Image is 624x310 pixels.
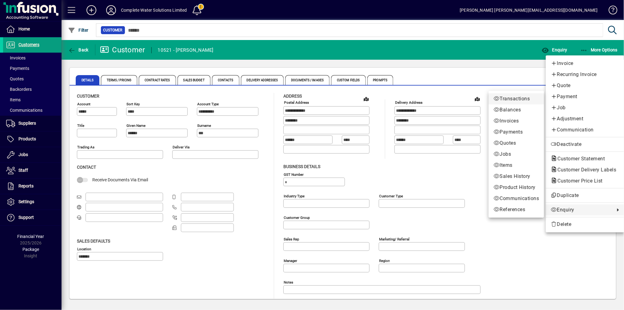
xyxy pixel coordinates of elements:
[494,184,539,191] span: Product History
[551,178,606,184] span: Customer Price List
[494,128,539,136] span: Payments
[494,173,539,180] span: Sales History
[551,221,619,228] span: Delete
[551,192,619,199] span: Duplicate
[494,117,539,125] span: Invoices
[551,206,612,214] span: Enquiry
[551,156,608,162] span: Customer Statement
[494,95,539,103] span: Transactions
[551,141,619,148] span: Deactivate
[551,60,619,67] span: Invoice
[551,93,619,100] span: Payment
[551,104,619,111] span: Job
[551,71,619,78] span: Recurring Invoice
[494,139,539,147] span: Quotes
[551,167,619,173] span: Customer Delivery Labels
[494,206,539,213] span: References
[551,115,619,123] span: Adjustment
[494,195,539,202] span: Communications
[494,106,539,114] span: Balances
[551,126,619,134] span: Communication
[551,82,619,89] span: Quote
[494,162,539,169] span: Items
[494,151,539,158] span: Jobs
